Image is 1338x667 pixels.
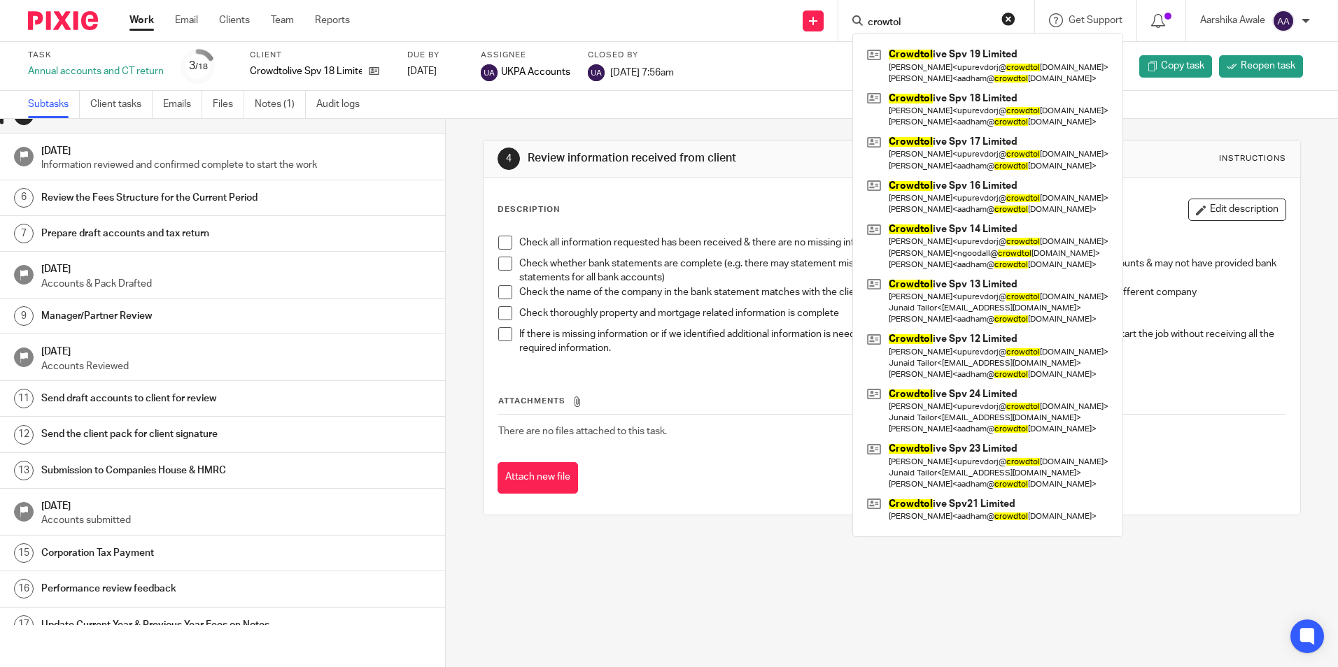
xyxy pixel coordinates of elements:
[1069,15,1122,25] span: Get Support
[28,91,80,118] a: Subtasks
[41,158,432,172] p: Information reviewed and confirmed complete to start the work
[41,187,302,208] h1: Review the Fees Structure for the Current Period
[129,13,154,27] a: Work
[588,50,674,61] label: Closed by
[866,17,992,29] input: Search
[14,615,34,635] div: 17
[14,188,34,208] div: 6
[316,91,370,118] a: Audit logs
[271,13,294,27] a: Team
[41,513,432,527] p: Accounts submitted
[315,13,350,27] a: Reports
[14,425,34,445] div: 12
[1139,55,1212,78] a: Copy task
[519,285,1285,299] p: Check the name of the company in the bank statement matches with the client name. Client sometime...
[41,141,432,158] h1: [DATE]
[519,257,1285,285] p: Check whether bank statements are complete (e.g. there may statement missing for some dates, clie...
[28,50,164,61] label: Task
[14,306,34,326] div: 9
[255,91,306,118] a: Notes (1)
[41,460,302,481] h1: Submission to Companies House & HMRC
[1161,59,1204,73] span: Copy task
[588,64,605,81] img: svg%3E
[1219,153,1286,164] div: Instructions
[14,389,34,408] div: 11
[498,397,565,405] span: Attachments
[1200,13,1265,27] p: Aarshika Awale
[41,424,302,445] h1: Send the client pack for client signature
[1241,59,1295,73] span: Reopen task
[189,58,208,74] div: 3
[1272,10,1295,32] img: svg%3E
[14,461,34,480] div: 13
[90,91,153,118] a: Client tasks
[28,64,164,78] div: Annual accounts and CT return
[498,204,560,215] p: Description
[501,65,570,79] span: UKPA Accounts
[41,259,432,276] h1: [DATE]
[1219,55,1303,78] a: Reopen task
[250,50,390,61] label: Client
[41,615,302,636] h1: Update Current Year & Previous Year Fees on Notes
[41,388,302,409] h1: Send draft accounts to client for review
[14,224,34,243] div: 7
[219,13,250,27] a: Clients
[481,50,570,61] label: Assignee
[407,64,463,78] div: [DATE]
[519,327,1285,356] p: If there is missing information or if we identified additional information is needed, please requ...
[175,13,198,27] a: Email
[519,306,1285,320] p: Check thoroughly property and mortgage related information is complete
[41,578,302,599] h1: Performance review feedback
[1001,12,1015,26] button: Clear
[41,341,432,359] h1: [DATE]
[481,64,498,81] img: svg%3E
[14,579,34,598] div: 16
[195,63,208,71] small: /18
[28,11,98,30] img: Pixie
[41,496,432,513] h1: [DATE]
[41,306,302,327] h1: Manager/Partner Review
[14,543,34,563] div: 15
[498,462,578,494] button: Attach new file
[41,543,302,564] h1: Corporation Tax Payment
[407,50,463,61] label: Due by
[41,359,432,373] p: Accounts Reviewed
[498,426,667,436] span: There are no files attached to this task.
[163,91,202,118] a: Emails
[498,148,520,170] div: 4
[610,67,674,77] span: [DATE] 7:56am
[528,151,922,166] h1: Review information received from client
[519,236,1285,250] p: Check all information requested has been received & there are no missing information
[250,64,362,78] p: Crowdtolive Spv 18 Limited
[1188,199,1286,221] button: Edit description
[213,91,244,118] a: Files
[41,223,302,244] h1: Prepare draft accounts and tax return
[41,277,432,291] p: Accounts & Pack Drafted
